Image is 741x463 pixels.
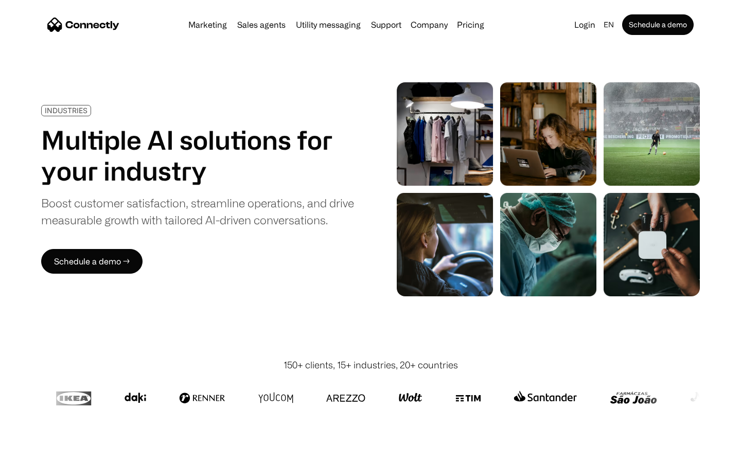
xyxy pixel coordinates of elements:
div: Company [411,17,448,32]
a: Support [367,21,405,29]
div: Company [408,17,451,32]
a: Schedule a demo → [41,249,143,274]
div: en [599,17,620,32]
a: Login [570,17,599,32]
div: Boost customer satisfaction, streamline operations, and drive measurable growth with tailored AI-... [41,194,354,228]
ul: Language list [21,445,62,459]
aside: Language selected: English [10,444,62,459]
h1: Multiple AI solutions for your industry [41,124,354,186]
div: en [604,17,614,32]
div: 150+ clients, 15+ industries, 20+ countries [284,358,458,372]
a: home [47,17,119,32]
a: Marketing [184,21,231,29]
div: INDUSTRIES [45,106,87,114]
a: Schedule a demo [622,14,694,35]
a: Pricing [453,21,488,29]
a: Utility messaging [292,21,365,29]
a: Sales agents [233,21,290,29]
